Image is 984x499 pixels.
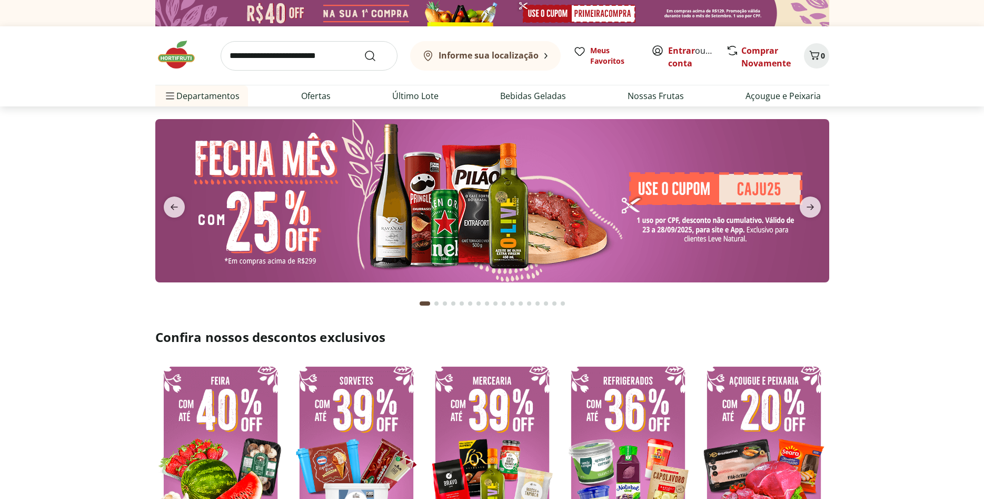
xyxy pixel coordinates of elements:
[628,90,684,102] a: Nossas Frutas
[155,329,829,346] h2: Confira nossos descontos exclusivos
[559,291,567,316] button: Go to page 17 from fs-carousel
[155,197,193,218] button: previous
[483,291,491,316] button: Go to page 8 from fs-carousel
[164,83,176,109] button: Menu
[668,44,715,70] span: ou
[668,45,726,69] a: Criar conta
[533,291,542,316] button: Go to page 14 from fs-carousel
[439,50,539,61] b: Informe sua localização
[392,90,439,102] a: Último Lote
[418,291,432,316] button: Current page from fs-carousel
[221,41,397,71] input: search
[466,291,474,316] button: Go to page 6 from fs-carousel
[550,291,559,316] button: Go to page 16 from fs-carousel
[491,291,500,316] button: Go to page 9 from fs-carousel
[155,39,208,71] img: Hortifruti
[746,90,821,102] a: Açougue e Peixaria
[474,291,483,316] button: Go to page 7 from fs-carousel
[516,291,525,316] button: Go to page 12 from fs-carousel
[364,50,389,62] button: Submit Search
[410,41,561,71] button: Informe sua localização
[668,45,695,56] a: Entrar
[500,90,566,102] a: Bebidas Geladas
[542,291,550,316] button: Go to page 15 from fs-carousel
[500,291,508,316] button: Go to page 10 from fs-carousel
[432,291,441,316] button: Go to page 2 from fs-carousel
[301,90,331,102] a: Ofertas
[741,45,791,69] a: Comprar Novamente
[508,291,516,316] button: Go to page 11 from fs-carousel
[525,291,533,316] button: Go to page 13 from fs-carousel
[590,45,639,66] span: Meus Favoritos
[164,83,240,109] span: Departamentos
[155,119,829,282] img: banana
[791,197,829,218] button: next
[458,291,466,316] button: Go to page 5 from fs-carousel
[804,43,829,69] button: Carrinho
[573,45,639,66] a: Meus Favoritos
[449,291,458,316] button: Go to page 4 from fs-carousel
[441,291,449,316] button: Go to page 3 from fs-carousel
[821,51,825,61] span: 0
